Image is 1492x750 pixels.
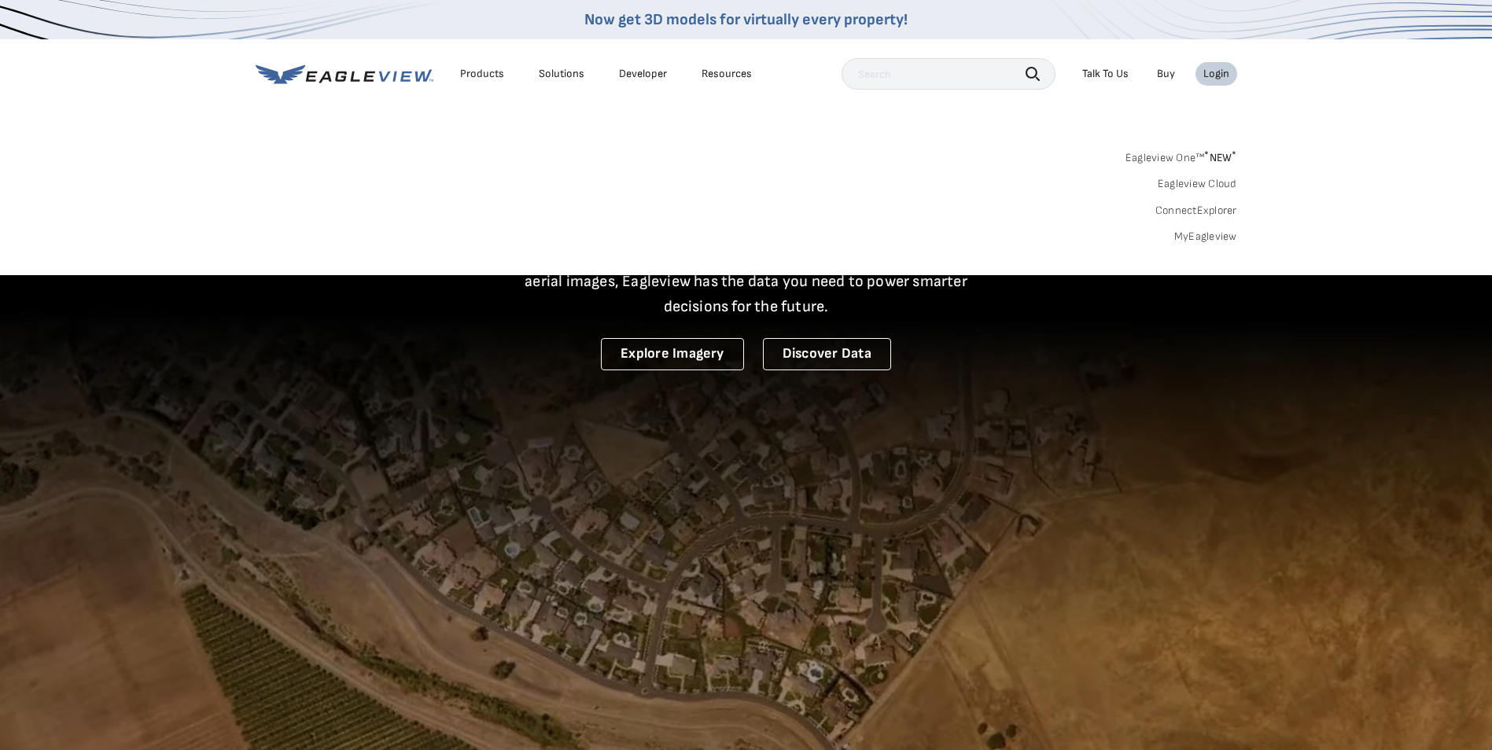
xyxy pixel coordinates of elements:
[1204,151,1236,164] span: NEW
[1203,67,1229,81] div: Login
[460,67,504,81] div: Products
[702,67,752,81] div: Resources
[1157,67,1175,81] a: Buy
[539,67,584,81] div: Solutions
[506,244,987,319] p: A new era starts here. Built on more than 3.5 billion high-resolution aerial images, Eagleview ha...
[619,67,667,81] a: Developer
[1082,67,1129,81] div: Talk To Us
[842,58,1055,90] input: Search
[1155,204,1237,218] a: ConnectExplorer
[601,338,744,370] a: Explore Imagery
[1174,230,1237,244] a: MyEagleview
[584,10,908,29] a: Now get 3D models for virtually every property!
[1125,146,1237,164] a: Eagleview One™*NEW*
[763,338,891,370] a: Discover Data
[1158,177,1237,191] a: Eagleview Cloud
